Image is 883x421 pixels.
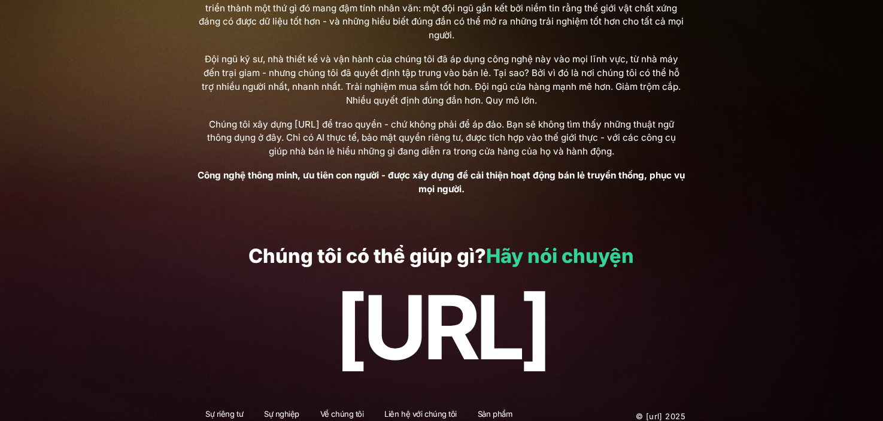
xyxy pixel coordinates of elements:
[636,411,685,421] font: © [URL] 2025
[335,274,548,381] font: [URL]
[264,410,299,419] font: Sự nghiệp
[202,53,681,105] font: Đội ngũ kỹ sư, nhà thiết kế và vận hành của chúng tôi đã áp dụng công nghệ này vào mọi lĩnh vực, ...
[320,410,364,419] font: Về chúng tôi
[478,410,512,419] font: Sản phẩm
[205,410,243,419] font: Sự riêng tư
[198,169,685,195] font: Công nghệ thông minh, ưu tiên con người - được xây dựng để cải thiện hoạt động bán lẻ truyền thốn...
[486,244,634,268] a: Hãy nói chuyện
[248,244,486,268] font: Chúng tôi có thể giúp gì?
[207,119,676,158] font: Chúng tôi xây dựng [URL] để trao quyền - chứ không phải để áp đảo. Bạn sẽ không tìm thấy những th...
[384,410,457,419] font: Liên hệ với chúng tôi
